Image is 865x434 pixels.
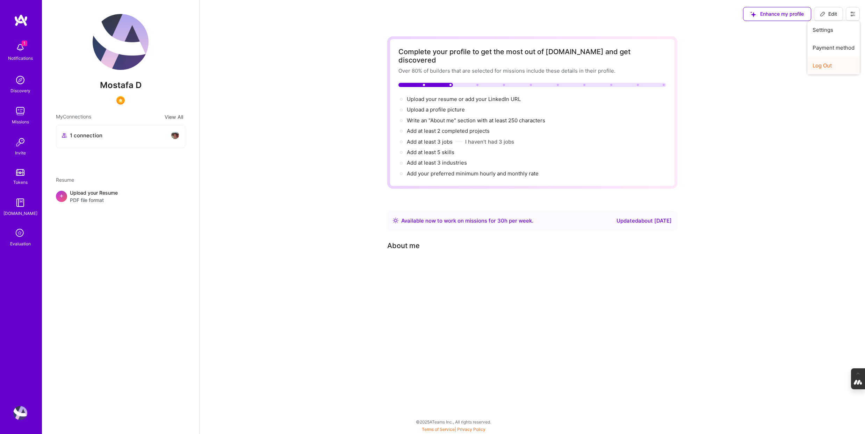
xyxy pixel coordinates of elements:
[171,131,179,139] img: avatar
[465,138,514,145] button: I haven't had 3 jobs
[407,95,521,103] div: or
[497,217,504,224] span: 30
[407,138,453,145] span: Add at least 3 jobs
[820,10,837,17] span: Edit
[13,104,27,118] img: teamwork
[13,179,28,186] div: Tokens
[56,80,185,91] span: Mostafa D
[70,196,118,204] span: PDF file format
[16,169,24,176] img: tokens
[398,48,666,64] div: Complete your profile to get the most out of [DOMAIN_NAME] and get discovered
[13,135,27,149] img: Invite
[807,57,860,74] button: Log Out
[14,227,27,240] i: icon SelectionTeam
[407,170,539,177] span: Add your preferred minimum hourly and monthly rate
[13,41,27,55] img: bell
[393,218,398,223] img: Availability
[807,21,860,39] button: Settings
[407,159,467,166] span: Add at least 3 industries
[22,41,27,46] span: 1
[13,73,27,87] img: discovery
[398,67,666,74] div: Over 80% of builders that are selected for missions include these details in their profile.
[10,240,31,247] div: Evaluation
[93,14,149,70] img: User Avatar
[407,117,547,124] span: Write an "About me" section with at least 250 characters
[59,192,64,199] span: +
[70,132,102,139] span: 1 connection
[422,427,455,432] a: Terms of Service
[12,406,29,420] a: User Avatar
[407,96,457,102] span: Upload your resume
[387,240,420,251] div: About me
[8,55,33,62] div: Notifications
[14,14,28,27] img: logo
[457,427,485,432] a: Privacy Policy
[617,217,672,225] div: Updated about [DATE]
[56,125,185,148] button: 1 connectionavatar
[15,149,26,157] div: Invite
[56,113,91,121] span: My Connections
[13,406,27,420] img: User Avatar
[116,96,125,104] img: SelectionTeam
[62,133,67,138] i: icon Collaborator
[56,177,74,183] span: Resume
[163,113,185,121] button: View All
[407,149,454,155] span: Add at least 5 skills
[70,189,118,204] div: Upload your Resume
[807,39,860,57] button: Payment method
[13,196,27,210] img: guide book
[3,210,37,217] div: [DOMAIN_NAME]
[465,96,521,102] span: add your LinkedIn URL
[401,217,533,225] div: Available now to work on missions for h per week .
[422,427,485,432] span: |
[56,189,185,204] div: +Upload your ResumePDF file format
[12,118,29,125] div: Missions
[10,87,30,94] div: Discovery
[42,413,865,431] div: © 2025 ATeams Inc., All rights reserved.
[814,7,843,21] button: Edit
[407,106,465,113] span: Upload a profile picture
[407,128,490,134] span: Add at least 2 completed projects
